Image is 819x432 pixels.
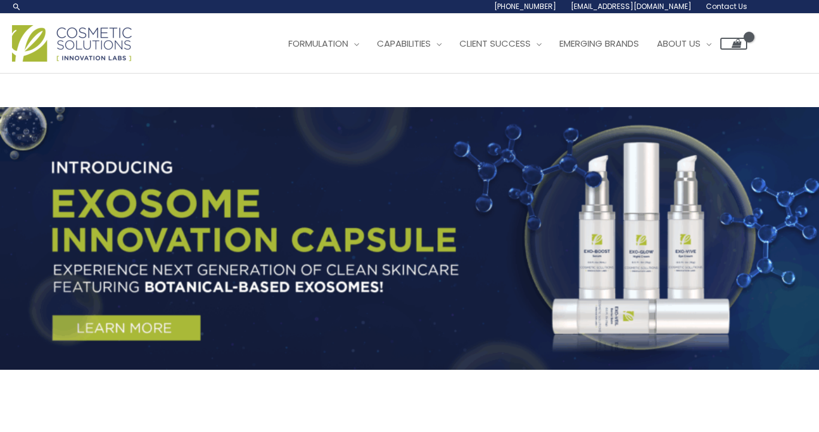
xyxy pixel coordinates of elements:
[270,26,747,62] nav: Site Navigation
[571,1,692,11] span: [EMAIL_ADDRESS][DOMAIN_NAME]
[648,26,720,62] a: About Us
[279,26,368,62] a: Formulation
[450,26,550,62] a: Client Success
[494,1,556,11] span: [PHONE_NUMBER]
[288,37,348,50] span: Formulation
[657,37,701,50] span: About Us
[550,26,648,62] a: Emerging Brands
[559,37,639,50] span: Emerging Brands
[720,38,747,50] a: View Shopping Cart, empty
[377,37,431,50] span: Capabilities
[12,2,22,11] a: Search icon link
[459,37,531,50] span: Client Success
[368,26,450,62] a: Capabilities
[706,1,747,11] span: Contact Us
[12,25,132,62] img: Cosmetic Solutions Logo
